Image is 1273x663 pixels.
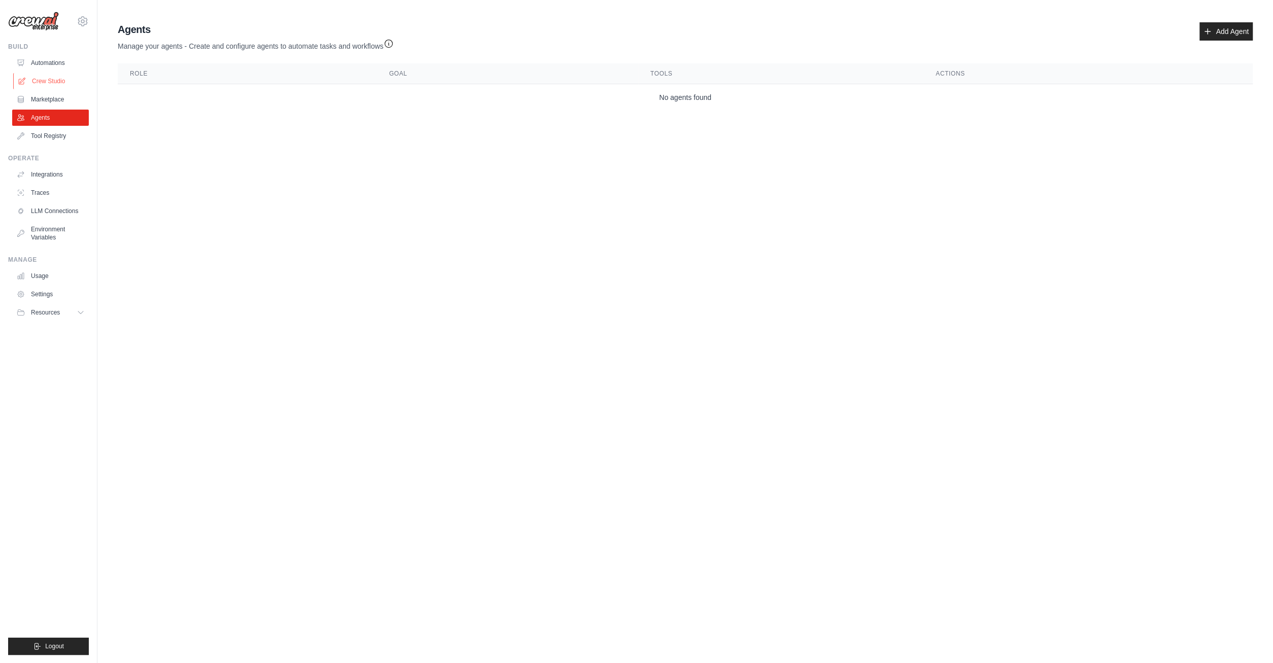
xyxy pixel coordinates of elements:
a: LLM Connections [12,203,89,219]
div: Manage [8,256,89,264]
a: Environment Variables [12,221,89,246]
p: Manage your agents - Create and configure agents to automate tasks and workflows [118,37,394,51]
a: Usage [12,268,89,284]
h2: Agents [118,22,394,37]
a: Traces [12,185,89,201]
img: Logo [8,12,59,31]
th: Actions [923,63,1253,84]
div: Operate [8,154,89,162]
button: Resources [12,304,89,321]
span: Resources [31,308,60,317]
th: Goal [377,63,638,84]
a: Tool Registry [12,128,89,144]
td: No agents found [118,84,1253,111]
button: Logout [8,638,89,655]
a: Add Agent [1199,22,1253,41]
a: Integrations [12,166,89,183]
a: Marketplace [12,91,89,108]
th: Role [118,63,377,84]
a: Automations [12,55,89,71]
a: Agents [12,110,89,126]
div: Build [8,43,89,51]
a: Settings [12,286,89,302]
span: Logout [45,642,64,650]
th: Tools [638,63,923,84]
a: Crew Studio [13,73,90,89]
